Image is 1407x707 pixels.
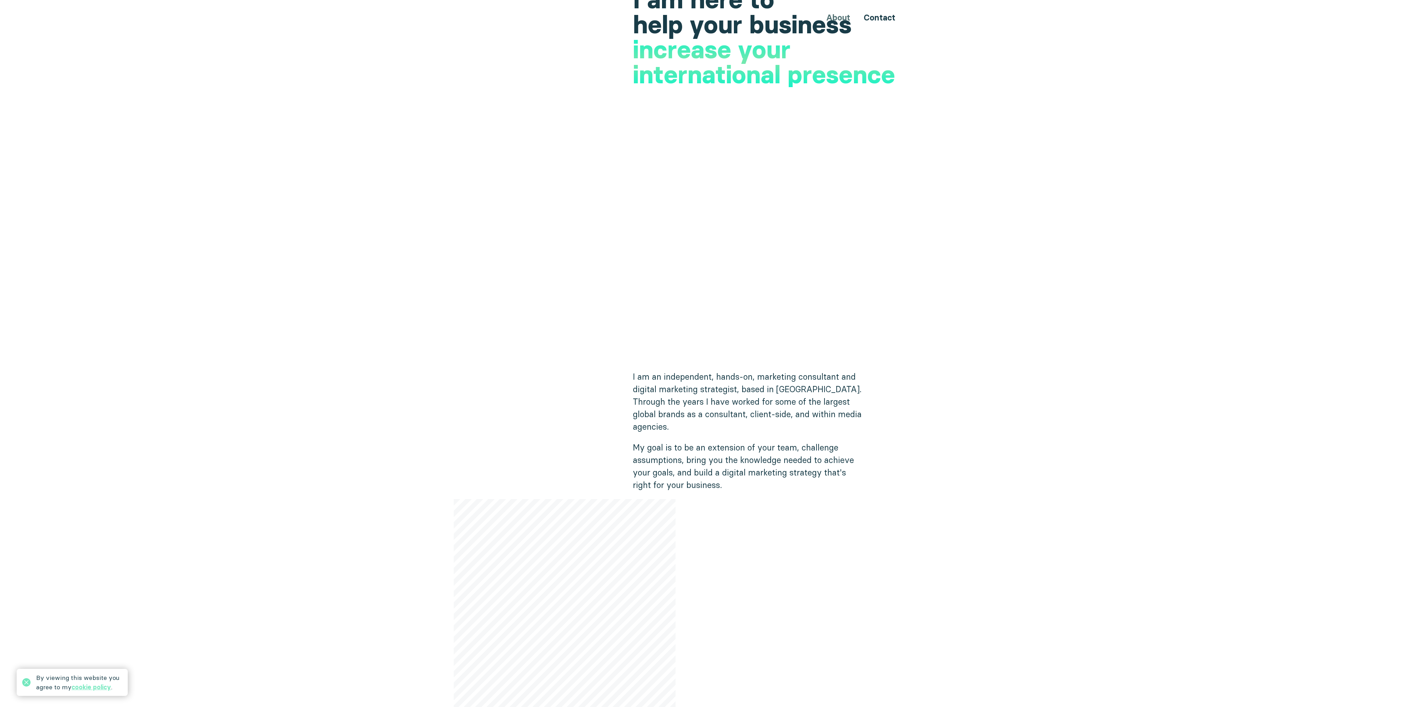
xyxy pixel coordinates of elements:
div: By viewing this website you agree to my . [36,673,122,692]
a: Contact [864,12,895,23]
p: My goal is to be an extension of your team, challenge assumptions, bring you the knowledge needed... [633,441,866,491]
p: I am an independent, hands-on, marketing consultant and digital marketing strategist, based in [G... [633,370,866,433]
a: cookie policy [72,683,111,691]
h1: increase your international presence [633,37,906,87]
